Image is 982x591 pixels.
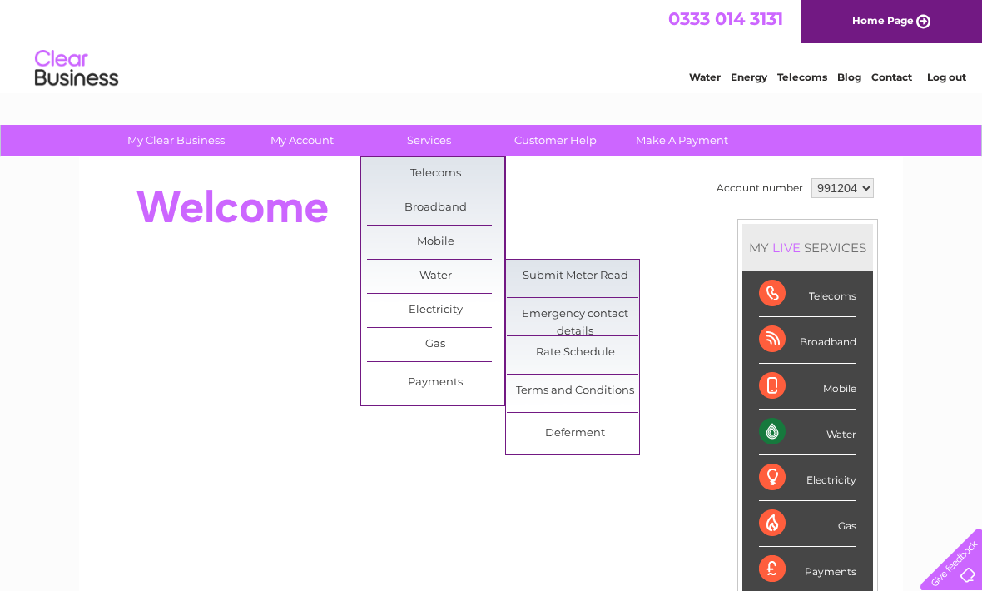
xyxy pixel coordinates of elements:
a: Deferment [507,417,644,450]
div: Electricity [759,455,856,501]
a: Payments [367,366,504,400]
div: LIVE [769,240,804,256]
a: Broadband [367,191,504,225]
a: Blog [837,71,861,83]
a: Electricity [367,294,504,327]
div: Gas [759,501,856,547]
a: 0333 014 3131 [668,8,783,29]
a: Contact [871,71,912,83]
a: Terms and Conditions [507,375,644,408]
a: Telecoms [777,71,827,83]
a: Mobile [367,226,504,259]
a: Energy [731,71,767,83]
a: Log out [927,71,966,83]
div: MY SERVICES [742,224,873,271]
a: Make A Payment [613,125,751,156]
div: Broadband [759,317,856,363]
a: Telecoms [367,157,504,191]
a: Rate Schedule [507,336,644,370]
img: logo.png [34,43,119,94]
a: Emergency contact details [507,298,644,331]
a: Water [367,260,504,293]
div: Telecoms [759,271,856,317]
a: Customer Help [487,125,624,156]
div: Water [759,410,856,455]
a: Gas [367,328,504,361]
td: Account number [712,174,807,202]
a: Water [689,71,721,83]
div: Mobile [759,364,856,410]
a: My Clear Business [107,125,245,156]
a: My Account [234,125,371,156]
a: Submit Meter Read [507,260,644,293]
a: Services [360,125,498,156]
div: Clear Business is a trading name of Verastar Limited (registered in [GEOGRAPHIC_DATA] No. 3667643... [99,9,885,81]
